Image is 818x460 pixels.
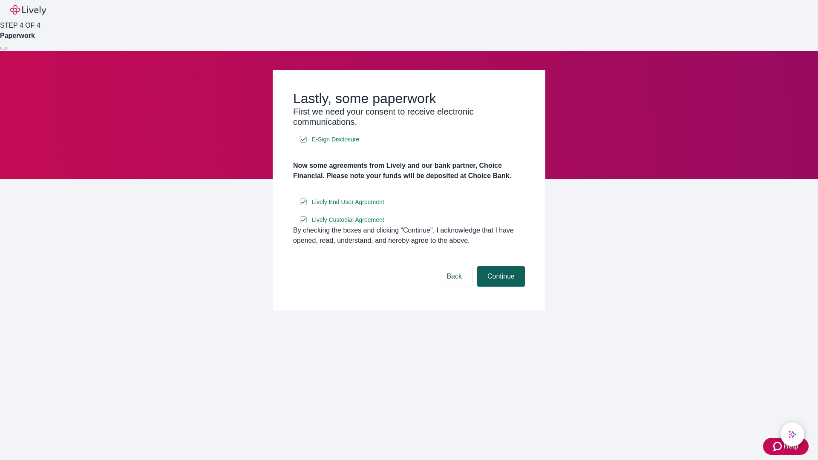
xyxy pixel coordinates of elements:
[312,198,384,207] span: Lively End User Agreement
[436,266,472,287] button: Back
[293,90,525,106] h2: Lastly, some paperwork
[312,135,359,144] span: E-Sign Disclosure
[310,134,361,145] a: e-sign disclosure document
[763,438,809,455] button: Zendesk support iconHelp
[293,106,525,127] h3: First we need your consent to receive electronic communications.
[773,441,783,451] svg: Zendesk support icon
[310,197,386,207] a: e-sign disclosure document
[293,161,525,181] h4: Now some agreements from Lively and our bank partner, Choice Financial. Please note your funds wi...
[788,430,797,439] svg: Lively AI Assistant
[293,225,525,246] div: By checking the boxes and clicking “Continue", I acknowledge that I have opened, read, understand...
[783,441,798,451] span: Help
[312,216,384,224] span: Lively Custodial Agreement
[10,5,46,15] img: Lively
[310,215,386,225] a: e-sign disclosure document
[477,266,525,287] button: Continue
[781,423,804,446] button: chat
